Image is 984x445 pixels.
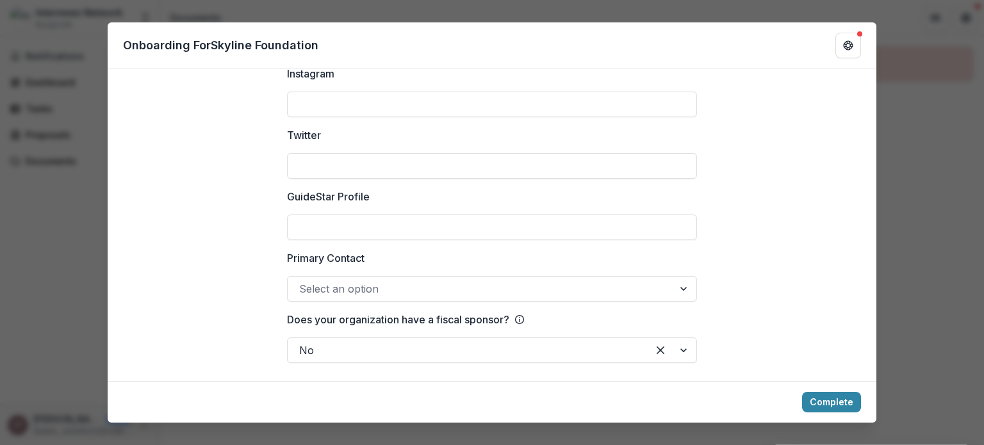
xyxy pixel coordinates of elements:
[287,66,334,81] p: Instagram
[287,250,365,266] p: Primary Contact
[835,33,861,58] button: Get Help
[287,312,509,327] p: Does your organization have a fiscal sponsor?
[650,340,671,360] div: Clear selected options
[287,189,370,204] p: GuideStar Profile
[287,127,321,143] p: Twitter
[802,392,861,412] button: Complete
[123,36,318,54] p: Onboarding For Skyline Foundation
